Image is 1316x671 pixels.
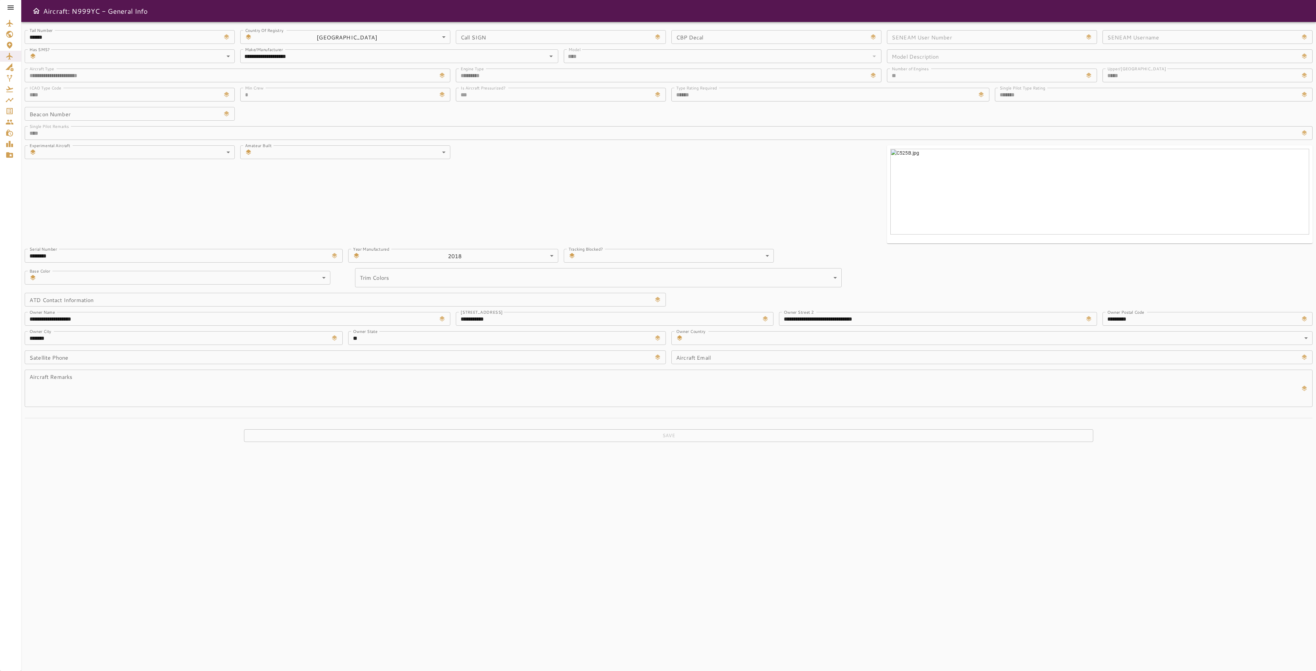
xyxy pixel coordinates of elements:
[461,85,505,91] label: Is Aircraft Pressurized?
[892,65,929,71] label: Number of Engines
[29,65,54,71] label: Aircraft Type
[569,246,603,252] label: Tracking Blocked?
[245,142,271,148] label: Amateur Built
[578,249,774,263] div: ​
[29,309,55,315] label: Owner Name
[686,331,1313,345] div: ​
[363,249,558,263] div: 2018
[29,85,61,91] label: ICAO Type Code
[39,271,330,285] div: ​
[245,27,283,33] label: Country Of Registry
[676,328,705,334] label: Owner Country
[890,149,1309,235] img: C525B.jpg
[245,85,264,91] label: Min Crew
[1107,309,1144,315] label: Owner Postal Code
[1107,65,1166,71] label: Upper/[GEOGRAPHIC_DATA]
[353,246,389,252] label: Year Manufactured
[676,85,717,91] label: Type Rating Required
[1000,85,1045,91] label: Single Pilot Type Rating
[355,268,842,287] div: ​
[29,268,50,274] label: Base Color
[245,46,283,52] label: Make/Manufacturer
[461,309,503,315] label: [STREET_ADDRESS]
[546,51,556,61] button: Open
[569,46,581,52] label: Model
[29,27,53,33] label: Tail Number
[39,49,235,63] div: ​
[39,145,235,159] div: ​
[353,328,378,334] label: Owner State
[255,30,450,44] div: [GEOGRAPHIC_DATA]
[29,46,50,52] label: Has SMS?
[784,309,814,315] label: Owner Street 2
[255,145,450,159] div: ​
[29,4,43,18] button: Open drawer
[461,65,484,71] label: Engine Type
[29,328,51,334] label: Owner City
[43,5,148,16] h6: Aircraft: N999YC - General Info
[29,123,69,129] label: Single Pilot Remarks
[29,142,70,148] label: Experimental Aircraft
[29,246,57,252] label: Serial Number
